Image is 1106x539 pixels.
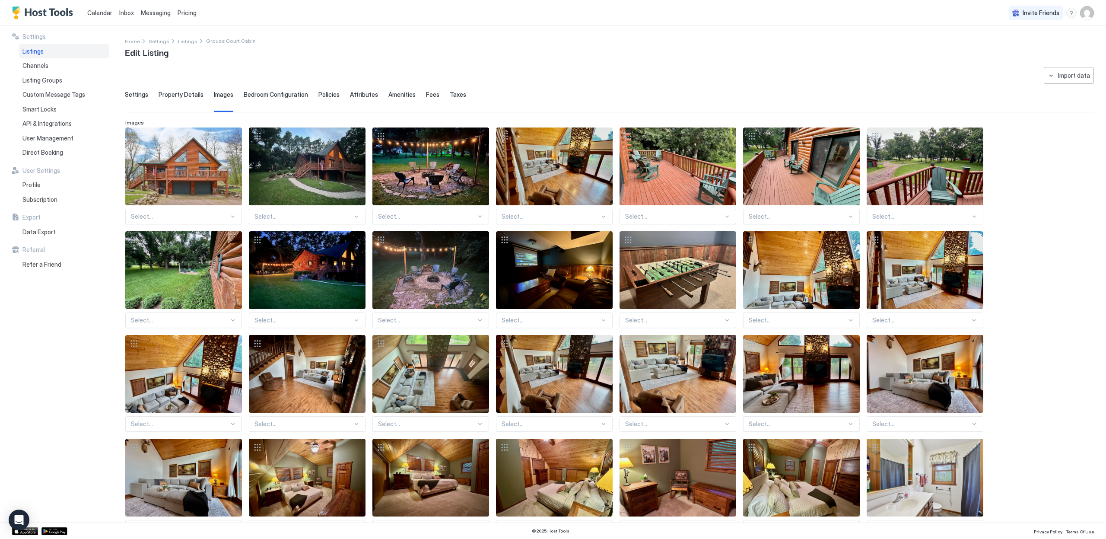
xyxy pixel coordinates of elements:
span: Listing Groups [22,77,62,84]
span: User Settings [22,167,60,175]
a: App Store [12,527,38,535]
a: Subscription [19,192,109,207]
span: Listings [178,38,197,45]
div: View image [867,231,983,309]
a: Data Export [19,225,109,239]
a: Refer a Friend [19,257,109,272]
span: Referral [22,246,45,254]
div: Import data [1058,71,1090,80]
span: Policies [318,91,340,99]
div: View image [249,231,365,309]
span: Settings [125,91,148,99]
div: View image [249,128,365,205]
a: Listings [178,36,197,45]
div: View image [496,128,613,205]
span: Messaging [141,9,171,16]
span: Custom Message Tags [22,91,85,99]
span: Breadcrumb [206,38,256,44]
div: Breadcrumb [149,36,169,45]
a: Smart Locks [19,102,109,117]
span: Invite Friends [1023,9,1059,17]
div: View image [743,231,860,309]
a: Channels [19,58,109,73]
a: Home [125,36,140,45]
span: Data Export [22,228,56,236]
div: View image [125,231,242,309]
a: Listings [19,44,109,59]
div: View image [743,335,860,413]
div: View image [867,128,983,205]
div: User profile [1080,6,1094,20]
span: Images [214,91,233,99]
span: Inbox [119,9,134,16]
a: User Management [19,131,109,146]
div: menu [1066,8,1077,18]
span: © 2025 Host Tools [532,528,569,534]
a: Direct Booking [19,145,109,160]
span: Export [22,214,41,221]
span: Privacy Policy [1034,529,1062,534]
div: View image [620,439,736,517]
a: Listing Groups [19,73,109,88]
a: Google Play Store [41,527,67,535]
span: Channels [22,62,48,70]
span: Direct Booking [22,149,63,156]
span: Bedroom Configuration [244,91,308,99]
div: Open Intercom Messenger [9,510,29,530]
span: Edit Listing [125,45,168,58]
div: Breadcrumb [178,36,197,45]
a: API & Integrations [19,116,109,131]
span: Attributes [350,91,378,99]
a: Terms Of Use [1066,526,1094,536]
div: View image [496,439,613,517]
span: API & Integrations [22,120,72,128]
span: Smart Locks [22,105,57,113]
span: Listings [22,48,44,55]
a: Settings [149,36,169,45]
div: View image [372,128,489,205]
a: Inbox [119,8,134,17]
div: View image [372,439,489,517]
div: View image [743,439,860,517]
span: Refer a Friend [22,261,61,268]
a: Profile [19,178,109,192]
div: View image [249,439,365,517]
span: Settings [22,33,46,41]
div: View image [620,128,736,205]
div: View image [620,231,736,309]
div: View image [249,335,365,413]
span: Calendar [87,9,112,16]
span: Images [125,119,144,126]
a: Calendar [87,8,112,17]
div: View image [620,335,736,413]
div: View image [867,335,983,413]
div: Breadcrumb [125,36,140,45]
span: Home [125,38,140,45]
span: Pricing [178,9,197,17]
span: Property Details [159,91,203,99]
div: View image [372,335,489,413]
span: Taxes [450,91,466,99]
div: View image [867,439,983,517]
div: View image [743,128,860,205]
span: Fees [426,91,439,99]
div: View image [496,231,613,309]
span: Profile [22,181,41,189]
a: Privacy Policy [1034,526,1062,536]
span: Subscription [22,196,57,204]
div: View image [496,335,613,413]
span: Settings [149,38,169,45]
a: Host Tools Logo [12,6,77,19]
div: View image [125,128,242,205]
a: Custom Message Tags [19,87,109,102]
div: View image [125,335,242,413]
button: Import data [1044,67,1094,84]
div: View image [125,439,242,517]
a: Messaging [141,8,171,17]
div: View image [372,231,489,309]
span: Terms Of Use [1066,529,1094,534]
span: User Management [22,134,73,142]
